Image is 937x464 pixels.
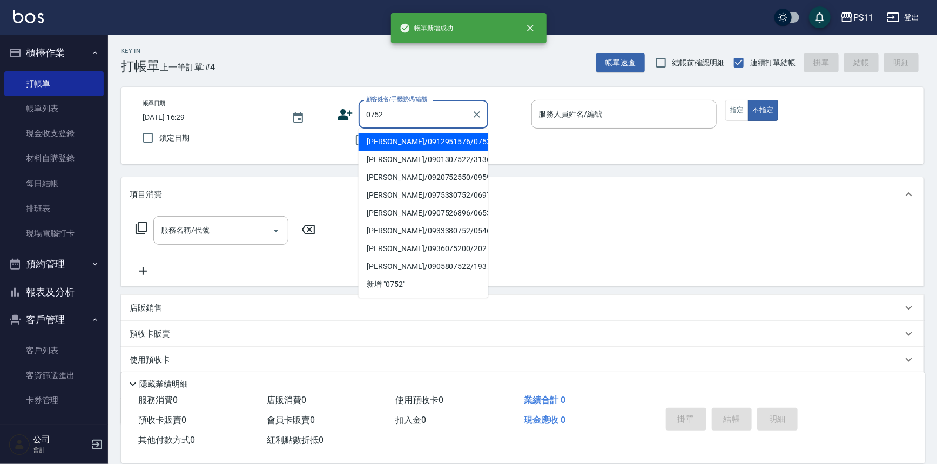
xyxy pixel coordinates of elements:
[267,415,315,425] span: 會員卡販賣 0
[33,434,88,445] h5: 公司
[4,306,104,334] button: 客戶管理
[853,11,874,24] div: PS11
[143,109,281,126] input: YYYY/MM/DD hh:mm
[121,59,160,74] h3: 打帳單
[4,418,104,446] button: 行銷工具
[725,100,749,121] button: 指定
[285,105,311,131] button: Choose date, selected date is 2025-09-18
[138,415,186,425] span: 預收卡販賣 0
[138,435,195,445] span: 其他付款方式 0
[4,338,104,363] a: 客戶列表
[395,415,426,425] span: 扣入金 0
[359,275,488,293] li: 新增 "0752"
[882,8,924,28] button: 登出
[469,107,484,122] button: Clear
[359,151,488,169] li: [PERSON_NAME]/0901307522/3136
[13,10,44,23] img: Logo
[359,169,488,186] li: [PERSON_NAME]/0920752550/0959
[130,189,162,200] p: 項目消費
[130,302,162,314] p: 店販銷售
[4,221,104,246] a: 現場電腦打卡
[4,171,104,196] a: 每日結帳
[143,99,165,107] label: 帳單日期
[359,240,488,258] li: [PERSON_NAME]/0936075200/2027
[672,57,725,69] span: 結帳前確認明細
[395,395,443,405] span: 使用預收卡 0
[748,100,778,121] button: 不指定
[139,379,188,390] p: 隱藏業績明細
[836,6,878,29] button: PS11
[524,415,565,425] span: 現金應收 0
[121,48,160,55] h2: Key In
[4,196,104,221] a: 排班表
[4,96,104,121] a: 帳單列表
[267,395,306,405] span: 店販消費 0
[809,6,831,28] button: save
[359,186,488,204] li: [PERSON_NAME]/0975330752/0697
[4,278,104,306] button: 報表及分析
[518,16,542,40] button: close
[159,132,190,144] span: 鎖定日期
[121,295,924,321] div: 店販銷售
[130,328,170,340] p: 預收卡販賣
[4,39,104,67] button: 櫃檯作業
[138,395,178,405] span: 服務消費 0
[359,222,488,240] li: [PERSON_NAME]/0933380752/0546
[160,60,215,74] span: 上一筆訂單:#4
[400,23,454,33] span: 帳單新增成功
[9,434,30,455] img: Person
[121,347,924,373] div: 使用預收卡
[524,395,565,405] span: 業績合計 0
[359,133,488,151] li: [PERSON_NAME]/0912951576/0752
[4,363,104,388] a: 客資篩選匯出
[267,222,285,239] button: Open
[4,388,104,413] a: 卡券管理
[359,258,488,275] li: [PERSON_NAME]/0905807522/1937
[130,354,170,366] p: 使用預收卡
[4,146,104,171] a: 材料自購登錄
[750,57,796,69] span: 連續打單結帳
[33,445,88,455] p: 會計
[4,250,104,278] button: 預約管理
[359,204,488,222] li: [PERSON_NAME]/0907526896/0653
[121,177,924,212] div: 項目消費
[596,53,645,73] button: 帳單速查
[267,435,323,445] span: 紅利點數折抵 0
[4,121,104,146] a: 現金收支登錄
[4,71,104,96] a: 打帳單
[366,95,428,103] label: 顧客姓名/手機號碼/編號
[121,321,924,347] div: 預收卡販賣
